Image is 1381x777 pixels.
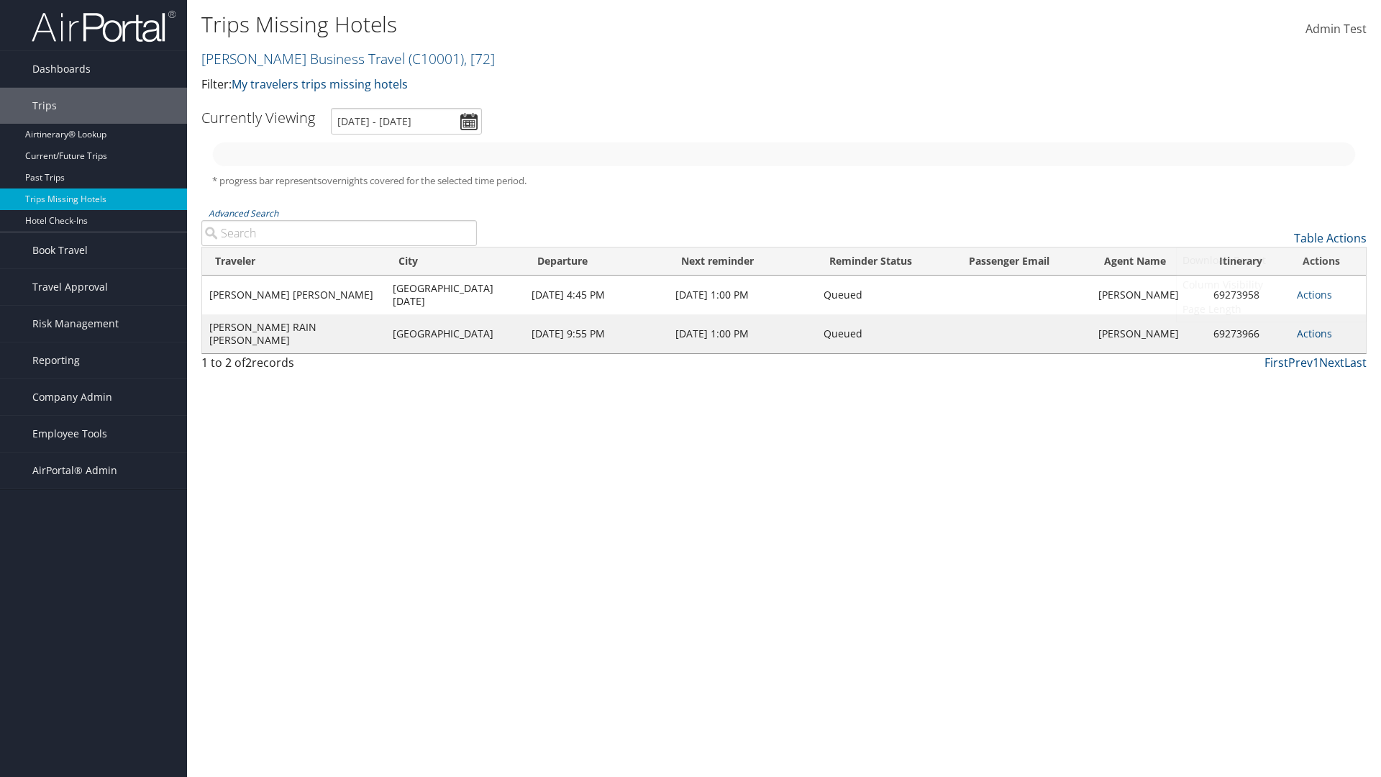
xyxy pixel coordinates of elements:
[32,51,91,87] span: Dashboards
[32,342,80,378] span: Reporting
[32,232,88,268] span: Book Travel
[32,306,119,342] span: Risk Management
[1177,273,1366,297] a: Column Visibility
[1177,297,1366,322] a: Page Length
[32,379,112,415] span: Company Admin
[32,269,108,305] span: Travel Approval
[32,88,57,124] span: Trips
[1177,248,1366,273] a: Download Report
[32,9,176,43] img: airportal-logo.png
[32,416,107,452] span: Employee Tools
[32,453,117,489] span: AirPortal® Admin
